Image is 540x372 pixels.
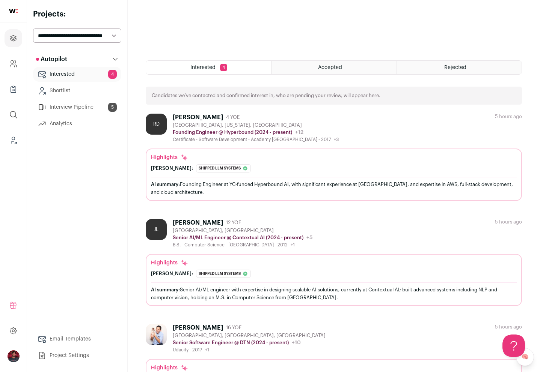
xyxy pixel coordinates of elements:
[146,219,522,306] a: JL [PERSON_NAME] 12 YOE [GEOGRAPHIC_DATA], [GEOGRAPHIC_DATA] Senior AI/ML Engineer @ Contextual A...
[173,242,312,248] div: B.S. - Computer Science - [GEOGRAPHIC_DATA] - 2012
[226,325,241,331] span: 16 YOE
[108,103,117,112] span: 5
[146,114,522,201] a: RD [PERSON_NAME] 4 YOE [GEOGRAPHIC_DATA], [US_STATE], [GEOGRAPHIC_DATA] Founding Engineer @ Hyper...
[8,350,20,362] button: Open dropdown
[36,55,67,64] p: Autopilot
[8,350,20,362] img: 221213-medium_jpg
[151,287,180,292] span: AI summary:
[291,243,295,247] span: +1
[516,348,534,366] a: 🧠
[295,130,303,135] span: +12
[173,122,339,128] div: [GEOGRAPHIC_DATA], [US_STATE], [GEOGRAPHIC_DATA]
[173,333,326,339] div: [GEOGRAPHIC_DATA], [GEOGRAPHIC_DATA], [GEOGRAPHIC_DATA]
[495,219,522,225] div: 5 hours ago
[173,219,223,226] div: [PERSON_NAME]
[152,93,380,99] p: Candidates we’ve contacted and confirmed interest in, who are pending your review, will appear here.
[196,164,251,172] div: Shipped llm systems
[226,220,241,226] span: 12 YOE
[334,137,339,142] span: +3
[444,65,466,70] span: Rejected
[5,29,22,47] a: Projects
[173,129,292,135] p: Founding Engineer @ Hyperbound (2024 - present)
[173,324,223,331] div: [PERSON_NAME]
[33,83,121,98] a: Shortlist
[220,64,227,71] span: 4
[151,182,180,187] span: AI summary:
[306,235,312,240] span: +5
[151,180,517,196] div: Founding Engineer at YC-funded Hyperbound AI, with significant experience at [GEOGRAPHIC_DATA], a...
[33,116,121,131] a: Analytics
[226,114,240,120] span: 4 YOE
[108,70,117,79] span: 4
[151,165,193,171] div: [PERSON_NAME]:
[397,61,522,74] a: Rejected
[151,364,188,372] div: Highlights
[151,259,188,267] div: Highlights
[173,340,289,346] p: Senior Software Engineer @ DTN (2024 - present)
[292,340,301,345] span: +10
[33,100,121,115] a: Interview Pipeline5
[502,334,525,357] iframe: Help Scout Beacon - Open
[5,131,22,149] a: Leads (Backoffice)
[173,347,326,353] div: Udacity - 2017
[196,270,251,278] div: Shipped llm systems
[146,114,167,135] div: RD
[205,348,209,352] span: +1
[173,235,303,241] p: Senior AI/ML Engineer @ Contextual AI (2024 - present)
[5,80,22,98] a: Company Lists
[146,324,167,345] img: 2ed20dffd99e8c089da55dbb42b75102c256ac09e2186456947638141ff6f858
[9,9,18,13] img: wellfound-shorthand-0d5821cbd27db2630d0214b213865d53afaa358527fdda9d0ea32b1df1b89c2c.svg
[33,9,121,19] h2: Projects:
[33,67,121,82] a: Interested4
[190,65,216,70] span: Interested
[151,286,517,301] div: Senior AI/ML engineer with expertise in designing scalable AI solutions, currently at Contextual ...
[173,136,339,142] div: Certificate - Software Development - Academy [GEOGRAPHIC_DATA] - 2017
[173,228,312,234] div: [GEOGRAPHIC_DATA], [GEOGRAPHIC_DATA]
[33,331,121,346] a: Email Templates
[151,154,188,161] div: Highlights
[318,65,342,70] span: Accepted
[5,55,22,73] a: Company and ATS Settings
[33,52,121,67] button: Autopilot
[146,219,167,240] div: JL
[495,324,522,330] div: 5 hours ago
[495,114,522,120] div: 5 hours ago
[173,114,223,121] div: [PERSON_NAME]
[33,348,121,363] a: Project Settings
[151,271,193,277] div: [PERSON_NAME]:
[272,61,396,74] a: Accepted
